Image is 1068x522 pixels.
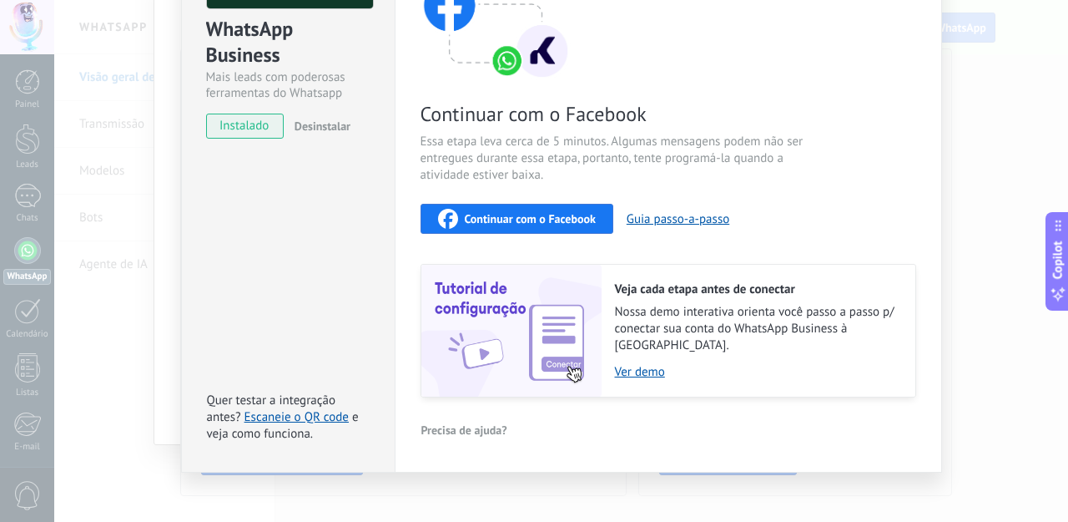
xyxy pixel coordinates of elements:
[615,304,899,354] span: Nossa demo interativa orienta você passo a passo p/ conectar sua conta do WhatsApp Business à [GE...
[421,204,613,234] button: Continuar com o Facebook
[206,16,370,69] div: WhatsApp Business
[421,101,818,127] span: Continuar com o Facebook
[627,211,729,227] button: Guia passo-a-passo
[465,213,596,225] span: Continuar com o Facebook
[421,424,507,436] span: Precisa de ajuda?
[295,119,350,134] span: Desinstalar
[1050,241,1066,279] span: Copilot
[288,114,350,139] button: Desinstalar
[421,134,818,184] span: Essa etapa leva cerca de 5 minutos. Algumas mensagens podem não ser entregues durante essa etapa,...
[207,393,335,425] span: Quer testar a integração antes?
[615,281,899,297] h2: Veja cada etapa antes de conectar
[207,409,359,442] span: e veja como funciona.
[244,409,349,425] a: Escaneie o QR code
[207,114,283,139] span: instalado
[615,364,899,380] a: Ver demo
[206,69,370,101] div: Mais leads com poderosas ferramentas do Whatsapp
[421,418,508,443] button: Precisa de ajuda?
